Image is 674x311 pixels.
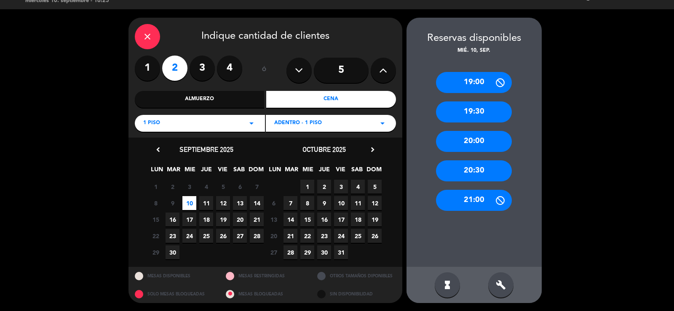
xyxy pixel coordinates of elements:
span: 8 [300,196,314,210]
img: Facebook [3,105,35,112]
span: 6 [267,196,281,210]
span: 17 [182,213,196,226]
span: Adentro - 1 Piso [274,119,322,128]
span: octubre 2025 [302,145,346,154]
div: 20:30 [436,160,512,181]
span: 11 [199,196,213,210]
span: 23 [317,229,331,243]
span: 16 [166,213,179,226]
span: MIE [183,165,197,178]
span: 8 [149,196,163,210]
span: 6 [233,180,247,194]
span: MAR [284,165,298,178]
i: chevron_left [154,145,163,154]
span: SAB [232,165,246,178]
span: 22 [300,229,314,243]
span: MAR [166,165,180,178]
div: SIN DISPONIBILIDAD [311,285,402,303]
span: 24 [334,229,348,243]
span: 17 [334,213,348,226]
div: MESAS RESTRINGIDAS [219,267,311,285]
span: 2 [317,180,331,194]
span: 26 [216,229,230,243]
span: 1 PISO [143,119,160,128]
span: 14 [284,213,297,226]
span: 12 [368,196,382,210]
span: 10 [182,196,196,210]
span: 25 [199,229,213,243]
span: LUN [268,165,282,178]
span: 27 [267,245,281,259]
span: JUE [317,165,331,178]
span: 18 [351,213,365,226]
span: 30 [317,245,331,259]
span: Regístrate ahora [3,68,45,74]
span: 22 [149,229,163,243]
span: 5 [216,180,230,194]
span: 31 [334,245,348,259]
span: 18 [199,213,213,226]
div: 19:00 [436,72,512,93]
span: 20 [267,229,281,243]
span: 4 [199,180,213,194]
span: 15 [149,213,163,226]
span: 29 [300,245,314,259]
span: 30 [166,245,179,259]
span: 13 [233,196,247,210]
span: Regístrate con Email [24,114,76,120]
div: 20:00 [436,131,512,152]
span: 21 [284,229,297,243]
i: chevron_right [368,145,377,154]
span: 13 [267,213,281,226]
span: 12 [216,196,230,210]
label: 4 [217,56,242,81]
label: 2 [162,56,187,81]
div: Cena [266,91,396,108]
span: cashback [78,52,102,59]
span: 21 [250,213,264,226]
span: 1 [300,180,314,194]
span: 19 [216,213,230,226]
span: DOM [366,165,380,178]
img: Apple [3,123,24,130]
span: 5 [368,180,382,194]
i: arrow_drop_down [377,118,388,128]
div: Almuerzo [135,91,265,108]
div: mié. 10, sep. [407,47,542,55]
span: 3 [182,180,196,194]
span: Regístrate con Apple [24,123,77,130]
span: 27 [233,229,247,243]
span: 14 [250,196,264,210]
span: VIE [216,165,230,178]
span: 1 [149,180,163,194]
span: Ver ahorros [3,54,32,61]
div: SOLO MESAS BLOQUEADAS [128,285,220,303]
label: 3 [190,56,215,81]
span: 11 [351,196,365,210]
span: 19 [368,213,382,226]
div: 21:00 [436,190,512,211]
span: septiembre 2025 [179,145,233,154]
div: Indique cantidad de clientes [135,24,396,49]
i: arrow_drop_down [246,118,257,128]
span: MIE [301,165,315,178]
span: 26 [368,229,382,243]
span: 9 [317,196,331,210]
span: 23 [166,229,179,243]
span: 16 [317,213,331,226]
span: 7 [284,196,297,210]
span: 7 [250,180,264,194]
span: 15 [300,213,314,226]
span: JUE [199,165,213,178]
div: MESAS DISPONIBLES [128,267,220,285]
img: Google [3,96,28,102]
span: SAB [350,165,364,178]
div: OTROS TAMAÑOS DIPONIBLES [311,267,402,285]
span: Iniciar sesión [3,68,36,74]
span: 10 [334,196,348,210]
span: 28 [284,245,297,259]
span: 29 [149,245,163,259]
span: Regístrate ahora [3,82,45,88]
span: Regístrate con Facebook [35,105,98,111]
span: 25 [351,229,365,243]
